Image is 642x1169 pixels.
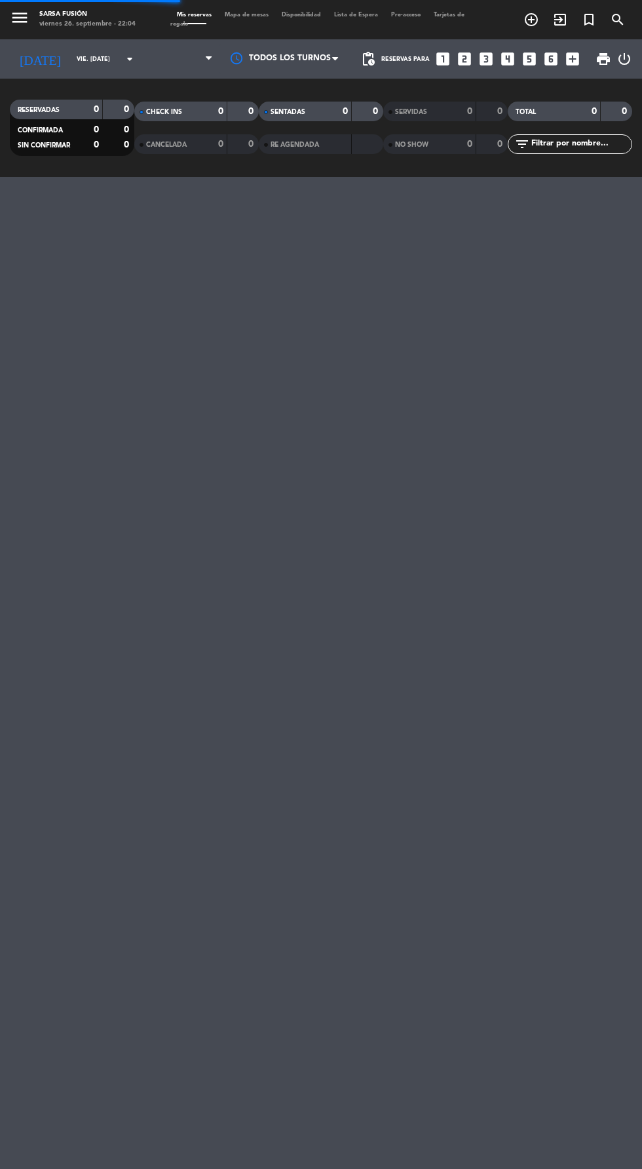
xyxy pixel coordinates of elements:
[385,12,427,18] span: Pre-acceso
[595,51,611,67] span: print
[271,142,319,148] span: RE AGENDADA
[218,12,275,18] span: Mapa de mesas
[39,10,136,20] div: Sarsa Fusión
[94,140,99,149] strong: 0
[616,51,632,67] i: power_settings_new
[521,50,538,67] i: looks_5
[248,140,256,149] strong: 0
[622,107,630,116] strong: 0
[478,50,495,67] i: looks_3
[592,107,597,116] strong: 0
[381,56,430,63] span: Reservas para
[328,12,385,18] span: Lista de Espera
[146,142,187,148] span: CANCELADA
[271,109,305,115] span: SENTADAS
[542,50,559,67] i: looks_6
[146,109,182,115] span: CHECK INS
[581,12,597,28] i: turned_in_not
[218,140,223,149] strong: 0
[467,140,472,149] strong: 0
[94,125,99,134] strong: 0
[360,51,376,67] span: pending_actions
[343,107,348,116] strong: 0
[497,107,505,116] strong: 0
[18,142,70,149] span: SIN CONFIRMAR
[18,107,60,113] span: RESERVADAS
[248,107,256,116] strong: 0
[275,12,328,18] span: Disponibilidad
[124,105,132,114] strong: 0
[552,12,568,28] i: exit_to_app
[434,50,451,67] i: looks_one
[373,107,381,116] strong: 0
[523,12,539,28] i: add_circle_outline
[516,109,536,115] span: TOTAL
[122,51,138,67] i: arrow_drop_down
[124,125,132,134] strong: 0
[10,46,70,72] i: [DATE]
[94,105,99,114] strong: 0
[18,127,63,134] span: CONFIRMADA
[456,50,473,67] i: looks_two
[610,12,626,28] i: search
[514,136,530,152] i: filter_list
[395,109,427,115] span: SERVIDAS
[467,107,472,116] strong: 0
[10,8,29,28] i: menu
[499,50,516,67] i: looks_4
[39,20,136,29] div: viernes 26. septiembre - 22:04
[564,50,581,67] i: add_box
[10,8,29,31] button: menu
[530,137,632,151] input: Filtrar por nombre...
[124,140,132,149] strong: 0
[616,39,632,79] div: LOG OUT
[395,142,428,148] span: NO SHOW
[218,107,223,116] strong: 0
[170,12,218,18] span: Mis reservas
[497,140,505,149] strong: 0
